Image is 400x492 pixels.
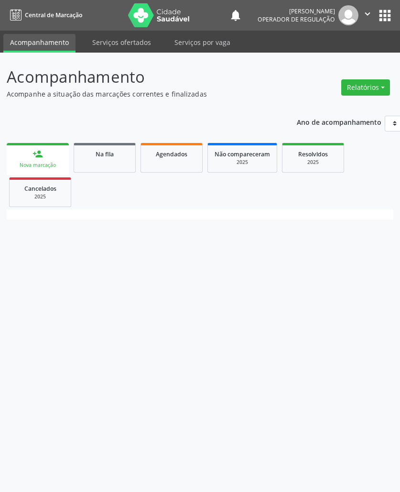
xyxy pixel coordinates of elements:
[168,34,237,51] a: Serviços por vaga
[96,150,114,158] span: Na fila
[13,162,62,169] div: Nova marcação
[258,15,335,23] span: Operador de regulação
[215,150,270,158] span: Não compareceram
[25,11,82,19] span: Central de Marcação
[229,9,242,22] button: notifications
[24,185,56,193] span: Cancelados
[3,34,76,53] a: Acompanhamento
[358,5,377,25] button: 
[362,9,373,19] i: 
[298,150,328,158] span: Resolvidos
[7,89,277,99] p: Acompanhe a situação das marcações correntes e finalizadas
[156,150,187,158] span: Agendados
[297,116,381,128] p: Ano de acompanhamento
[7,65,277,89] p: Acompanhamento
[16,193,64,200] div: 2025
[341,79,390,96] button: Relatórios
[258,7,335,15] div: [PERSON_NAME]
[377,7,393,24] button: apps
[86,34,158,51] a: Serviços ofertados
[215,159,270,166] div: 2025
[32,149,43,159] div: person_add
[289,159,337,166] div: 2025
[7,7,82,23] a: Central de Marcação
[338,5,358,25] img: img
